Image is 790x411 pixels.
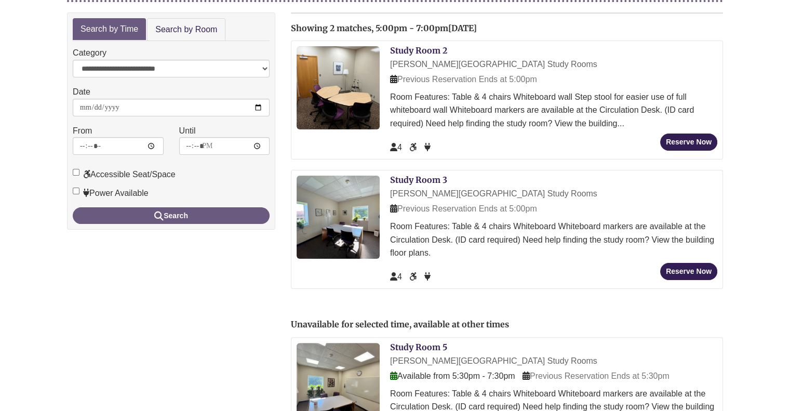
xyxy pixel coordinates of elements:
span: The capacity of this space [390,272,402,281]
div: [PERSON_NAME][GEOGRAPHIC_DATA] Study Rooms [390,58,717,71]
button: Reserve Now [660,134,717,151]
img: Study Room 3 [297,176,380,259]
span: Accessible Seat/Space [409,143,419,152]
input: Accessible Seat/Space [73,169,79,176]
span: The capacity of this space [390,143,402,152]
input: Power Available [73,188,79,194]
span: Accessible Seat/Space [409,272,419,281]
span: Previous Reservation Ends at 5:30pm [523,372,670,380]
label: Accessible Seat/Space [73,168,176,181]
span: Power Available [424,272,431,281]
div: Room Features: Table & 4 chairs Whiteboard wall Step stool for easier use of full whiteboard wall... [390,90,717,130]
a: Study Room 2 [390,45,447,56]
label: Until [179,124,196,138]
a: Study Room 3 [390,175,447,185]
div: [PERSON_NAME][GEOGRAPHIC_DATA] Study Rooms [390,187,717,201]
img: Study Room 2 [297,46,380,129]
span: Available from 5:30pm - 7:30pm [390,372,515,380]
a: Study Room 5 [390,342,447,352]
span: , 5:00pm - 7:00pm[DATE] [371,23,477,33]
h2: Showing 2 matches [291,24,723,33]
label: From [73,124,92,138]
a: Search by Time [73,18,146,41]
div: Room Features: Table & 4 chairs Whiteboard Whiteboard markers are available at the Circulation De... [390,220,717,260]
a: Search by Room [147,18,225,42]
label: Power Available [73,187,149,200]
span: Power Available [424,143,431,152]
button: Search [73,207,270,224]
h2: Unavailable for selected time, available at other times [291,320,723,329]
span: Previous Reservation Ends at 5:00pm [390,75,537,84]
button: Reserve Now [660,263,717,280]
label: Date [73,85,90,99]
label: Category [73,46,106,60]
span: Previous Reservation Ends at 5:00pm [390,204,537,213]
div: [PERSON_NAME][GEOGRAPHIC_DATA] Study Rooms [390,354,717,368]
